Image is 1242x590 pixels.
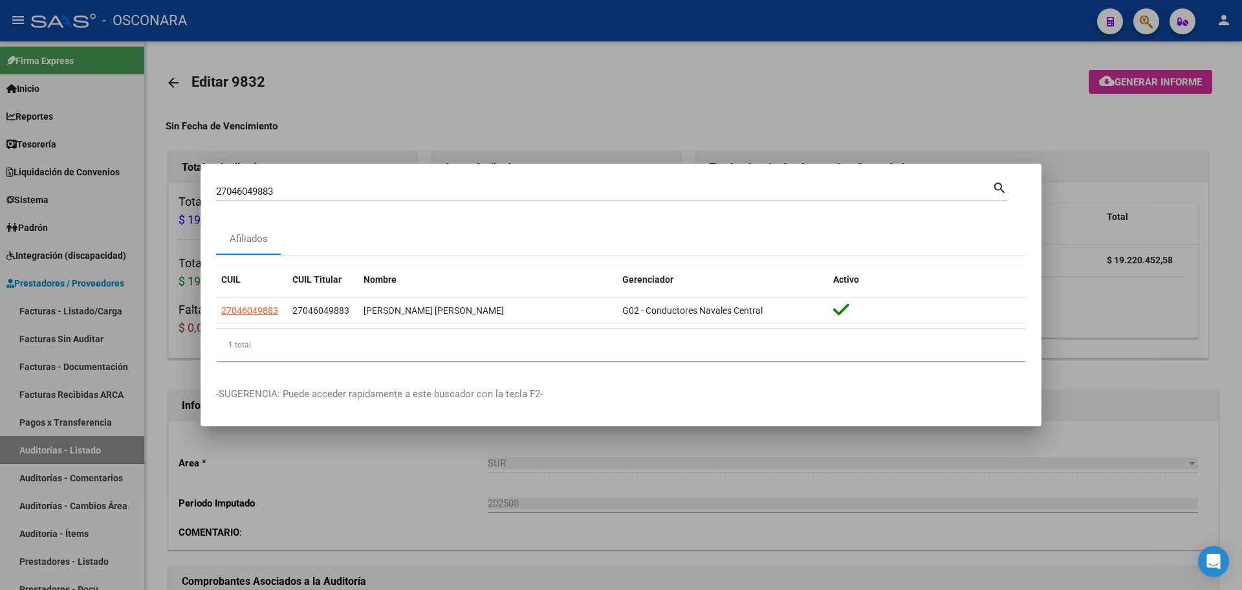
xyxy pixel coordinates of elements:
[1198,546,1229,577] div: Open Intercom Messenger
[828,266,1026,294] datatable-header-cell: Activo
[216,387,1026,402] p: -SUGERENCIA: Puede acceder rapidamente a este buscador con la tecla F2-
[364,274,397,285] span: Nombre
[221,305,278,316] span: 27046049883
[833,274,859,285] span: Activo
[216,266,287,294] datatable-header-cell: CUIL
[617,266,828,294] datatable-header-cell: Gerenciador
[287,266,358,294] datatable-header-cell: CUIL Titular
[364,303,612,318] div: [PERSON_NAME] [PERSON_NAME]
[992,179,1007,195] mat-icon: search
[622,305,763,316] span: G02 - Conductores Navales Central
[358,266,617,294] datatable-header-cell: Nombre
[292,274,342,285] span: CUIL Titular
[230,232,268,246] div: Afiliados
[622,274,673,285] span: Gerenciador
[292,305,349,316] span: 27046049883
[216,329,1026,361] div: 1 total
[221,274,241,285] span: CUIL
